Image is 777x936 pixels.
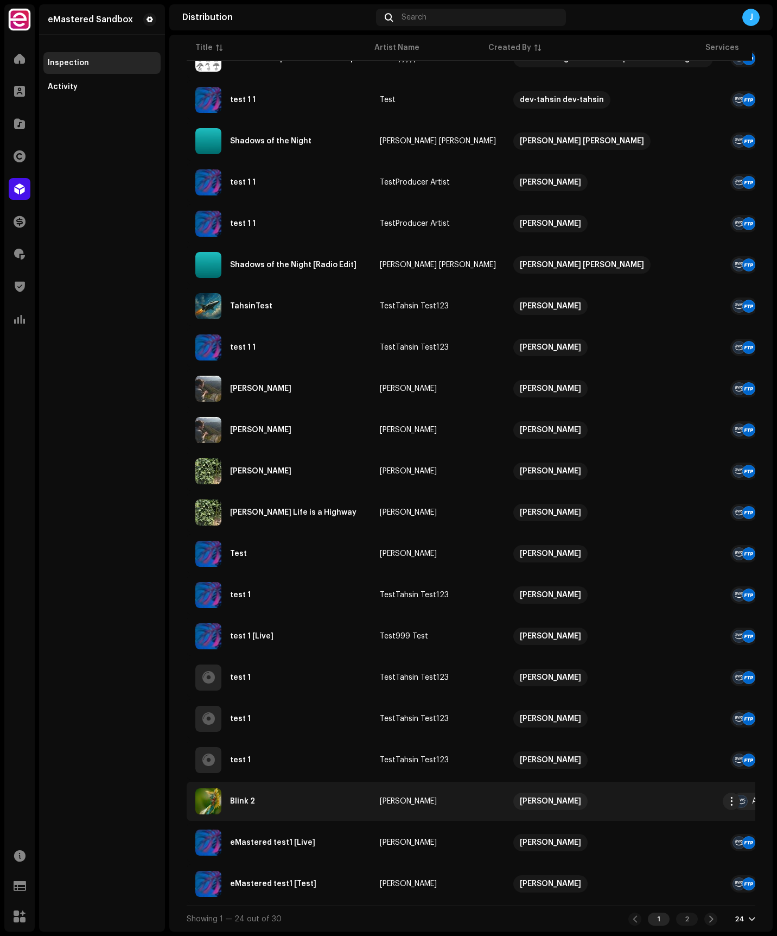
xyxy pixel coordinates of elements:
[520,256,644,274] div: [PERSON_NAME] [PERSON_NAME]
[513,875,713,893] span: Evey Cassy
[182,13,372,22] div: Distribution
[380,509,496,516] span: Lenna Cris
[230,591,251,599] div: test 1
[230,798,255,805] div: Blink 2
[380,839,496,846] span: Kendry Lamark
[513,339,713,356] span: Evey Cassy
[195,87,221,113] img: 901be4e6-ff0c-485e-a81d-fe1ed12d59f0
[380,633,496,640] span: Test999 Test
[520,298,581,315] div: [PERSON_NAME]
[513,710,713,728] span: Evey Cassy
[513,91,713,109] span: dev-tahsin dev-tahsin
[380,591,449,599] div: TestTahsin Test123
[380,137,496,145] div: [PERSON_NAME] [PERSON_NAME]
[195,376,221,402] img: b8b09544-acde-4f3a-b529-a3a2f47c25b5
[520,339,581,356] div: [PERSON_NAME]
[513,174,713,191] span: Evey Cassy
[520,463,581,480] div: [PERSON_NAME]
[520,875,581,893] div: [PERSON_NAME]
[380,261,496,269] div: [PERSON_NAME] [PERSON_NAME]
[195,541,221,567] img: 5fc6b103-5c80-4255-8563-a906ea0ebc77
[513,132,713,150] span: Smith Carlson
[230,674,251,681] div: test 1
[513,504,713,521] span: John Gile
[230,261,356,269] div: Shadows of the Night [Radio Edit]
[195,458,221,484] img: 5f3f941f-653c-42e7-b4e8-562bfd2c268a
[230,96,256,104] div: test 1 1
[380,756,449,764] div: TestTahsin Test123
[43,52,161,74] re-m-nav-item: Inspection
[380,591,496,599] span: TestTahsin Test123
[380,261,496,269] span: Smith Carlson
[380,674,449,681] div: TestTahsin Test123
[380,96,496,104] span: Test
[195,252,221,278] img: 0a19c423-45e9-4311-80cf-bae6d113a04b
[380,467,437,475] div: [PERSON_NAME]
[195,582,221,608] img: 43b936d1-59ae-48d6-8b93-89ace202d8c1
[520,628,581,645] div: [PERSON_NAME]
[230,302,272,310] div: TahsinTest
[43,76,161,98] re-m-nav-item: Activity
[48,59,89,67] div: Inspection
[513,586,713,604] span: Evey Cassy
[187,915,282,923] span: Showing 1 — 24 out of 30
[520,380,581,397] div: [PERSON_NAME]
[513,215,713,232] span: Evey Cassy
[742,9,760,26] div: J
[380,674,496,681] span: TestTahsin Test123
[380,467,496,475] span: Lenna Cris
[230,509,356,516] div: Rascal Flatts Life is a Highway
[230,137,311,145] div: Shadows of the Night
[676,913,698,926] div: 2
[520,751,581,769] div: [PERSON_NAME]
[230,385,291,393] div: Adele
[195,128,221,154] img: 1b116f27-a9a2-4d81-84b7-f7724544acae
[520,834,581,851] div: [PERSON_NAME]
[380,798,496,805] span: Eveey Cassy
[380,633,428,640] div: Test999 Test
[195,499,221,526] img: 6708e5ca-aa2b-48e4-8114-bc33e1e68c25
[195,871,221,897] img: 45ea144d-2583-4aed-a03e-faf480da085e
[230,550,247,558] div: Test
[520,174,581,191] div: [PERSON_NAME]
[380,715,449,723] div: TestTahsin Test123
[513,751,713,769] span: Evey Cassy
[48,15,133,24] div: eMastered Sandbox
[648,913,670,926] div: 1
[520,545,581,562] div: [PERSON_NAME]
[380,509,437,516] div: [PERSON_NAME]
[380,220,450,227] div: TestProducer Artist
[380,385,437,393] div: [PERSON_NAME]
[195,830,221,856] img: 15d46c52-a6f4-413b-a836-0b13fcb5e364
[195,334,221,361] img: 43468a93-f2e9-4170-b6d7-4be42bc184db
[380,137,496,145] span: Smith Carlson
[380,756,496,764] span: TestTahsin Test123
[230,344,256,351] div: test 1 1
[513,256,713,274] span: Smith Carlson
[230,756,251,764] div: test 1
[230,220,256,227] div: test 1 1
[513,628,713,645] span: Evey Cassy
[230,426,291,434] div: Adele
[520,421,581,439] div: [PERSON_NAME]
[380,344,449,351] div: TestTahsin Test123
[513,834,713,851] span: Evey Cassy
[380,302,496,310] span: TestTahsin Test123
[195,169,221,195] img: 04440aa0-662e-4c53-9b6f-ed703833821e
[380,426,437,434] div: [PERSON_NAME]
[380,880,496,888] span: Tahsin Cetin
[380,550,437,558] div: [PERSON_NAME]
[520,669,581,686] div: [PERSON_NAME]
[513,669,713,686] span: Evey Cassy
[380,179,450,186] div: TestProducer Artist
[380,839,437,846] div: [PERSON_NAME]
[520,793,581,810] div: [PERSON_NAME]
[380,426,496,434] span: Leanor Raven
[513,380,713,397] span: John Gile
[513,421,713,439] span: Leanor Raven
[513,298,713,315] span: Evey Cassy
[380,550,496,558] span: Tahsin Cetin
[513,545,713,562] span: Evey Cassy
[230,880,316,888] div: eMastered test1 [Test]
[195,211,221,237] img: 949e7928-e150-49de-aef7-afe275bdce30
